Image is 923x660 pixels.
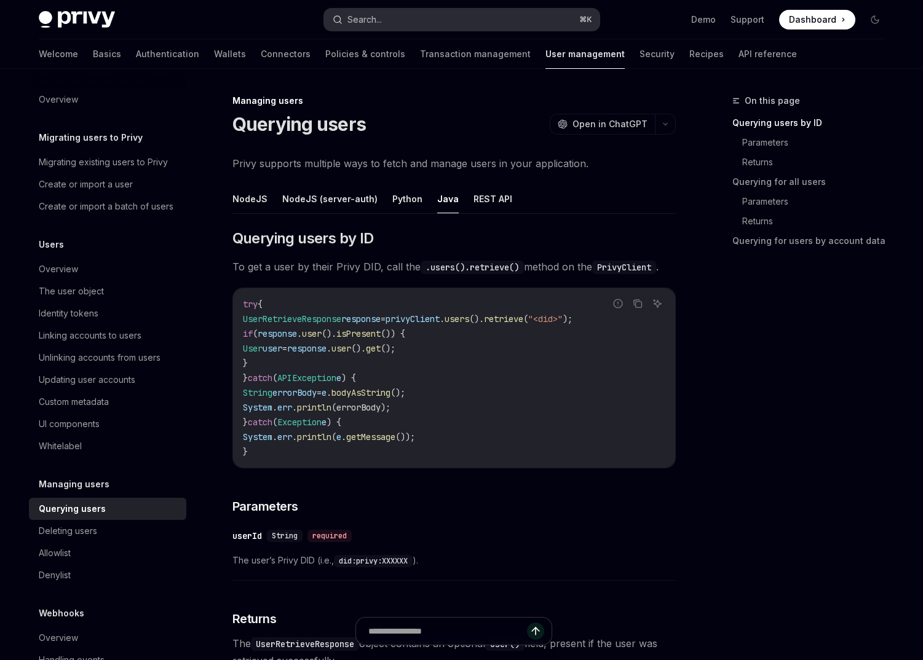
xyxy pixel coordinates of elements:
a: Querying for all users [732,172,895,192]
span: UserRetrieveResponse [243,313,341,324]
span: Returns [232,610,277,627]
span: ()) { [381,328,405,339]
div: userId [232,530,262,542]
span: = [381,313,386,324]
div: Overview [39,92,78,107]
a: Parameters [742,133,895,152]
span: ( [331,431,336,442]
span: ( [253,328,258,339]
span: users [445,313,469,324]
span: Querying users by ID [232,229,374,248]
span: e [322,387,327,398]
span: . [292,431,297,442]
span: (errorBody); [331,402,390,413]
a: Welcome [39,39,78,69]
span: bodyAsString [331,387,390,398]
span: println [297,431,331,442]
span: ) { [341,372,356,383]
a: Denylist [29,564,186,586]
a: Querying users [29,498,186,520]
button: Open in ChatGPT [550,114,655,135]
span: { [258,299,263,310]
div: Managing users [232,95,676,107]
span: e [336,431,341,442]
a: Returns [742,152,895,172]
span: err [277,431,292,442]
a: Connectors [261,39,311,69]
span: response [258,328,297,339]
div: Deleting users [39,524,97,538]
span: ) { [327,417,341,428]
span: User [243,343,263,354]
span: String [243,387,272,398]
div: Overview [39,631,78,645]
a: Recipes [689,39,724,69]
span: errorBody [272,387,317,398]
span: . [272,431,277,442]
div: Linking accounts to users [39,328,141,343]
span: } [243,358,248,369]
h1: Querying users [232,113,366,135]
a: Overview [29,258,186,280]
span: The user’s Privy DID (i.e., ). [232,553,676,568]
a: Overview [29,88,186,111]
span: if [243,328,253,339]
span: "<did>" [528,313,563,324]
span: privyClient [386,313,440,324]
a: Authentication [136,39,199,69]
h5: Users [39,237,64,252]
a: Policies & controls [325,39,405,69]
span: . [440,313,445,324]
a: Updating user accounts [29,369,186,391]
div: Create or import a user [39,177,133,192]
span: To get a user by their Privy DID, call the method on the . [232,258,676,275]
span: get [366,343,381,354]
a: Create or import a batch of users [29,195,186,218]
a: Querying users by ID [732,113,895,133]
span: Exception [277,417,322,428]
code: .users().retrieve() [421,261,524,274]
div: Custom metadata [39,395,109,409]
h5: Migrating users to Privy [39,130,143,145]
span: String [272,531,298,541]
span: Dashboard [789,14,836,26]
code: PrivyClient [592,261,656,274]
span: ( [272,372,277,383]
a: Basics [93,39,121,69]
div: required [307,530,352,542]
span: . [327,343,331,354]
div: Querying users [39,501,106,516]
a: Security [640,39,675,69]
span: Privy supports multiple ways to fetch and manage users in your application. [232,155,676,172]
span: catch [248,372,272,383]
div: UI components [39,417,100,431]
div: Denylist [39,568,71,583]
code: did:privy:XXXXXX [334,555,413,567]
a: Identity tokens [29,302,186,324]
a: Overview [29,627,186,649]
a: The user object [29,280,186,302]
span: (). [351,343,366,354]
div: Overview [39,262,78,277]
div: Updating user accounts [39,372,135,387]
span: = [282,343,287,354]
span: } [243,372,248,383]
span: e [336,372,341,383]
span: (); [381,343,395,354]
button: Toggle dark mode [865,10,885,29]
a: Migrating existing users to Privy [29,151,186,173]
span: } [243,417,248,428]
button: Search...⌘K [324,9,600,31]
span: ); [563,313,572,324]
span: } [243,446,248,457]
a: Support [731,14,764,26]
span: . [297,328,302,339]
h5: Webhooks [39,606,84,621]
a: Demo [691,14,716,26]
div: Allowlist [39,546,71,560]
a: User management [545,39,625,69]
button: REST API [473,184,512,213]
div: Search... [347,12,382,27]
span: err [277,402,292,413]
div: Whitelabel [39,439,82,454]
